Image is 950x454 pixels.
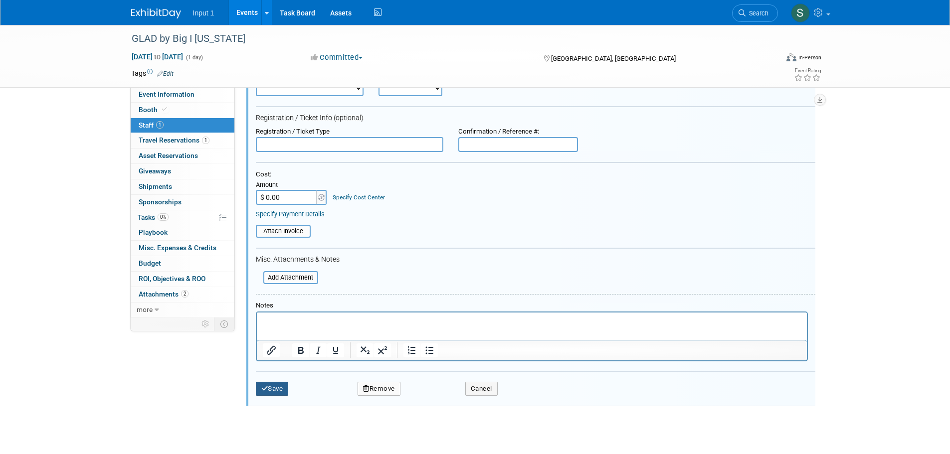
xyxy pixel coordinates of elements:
[791,3,810,22] img: Susan Stout
[421,343,438,357] button: Bullet list
[137,305,153,313] span: more
[131,118,234,133] a: Staff1
[131,68,174,78] td: Tags
[158,213,169,221] span: 0%
[139,290,189,298] span: Attachments
[131,241,234,256] a: Misc. Expenses & Credits
[256,170,815,179] div: Cost:
[403,343,420,357] button: Numbered list
[139,244,216,252] span: Misc. Expenses & Credits
[131,164,234,179] a: Giveaways
[307,52,367,63] button: Committed
[139,228,168,236] span: Playbook
[794,68,821,73] div: Event Rating
[193,9,214,17] span: Input 1
[786,53,796,61] img: Format-Inperson.png
[139,275,205,283] span: ROI, Objectives & ROO
[157,70,174,77] a: Edit
[139,106,169,114] span: Booth
[156,121,164,129] span: 1
[214,317,234,330] td: Toggle Event Tabs
[138,213,169,221] span: Tasks
[139,151,198,159] span: Asset Reservations
[292,343,309,357] button: Bold
[131,133,234,148] a: Travel Reservations1
[458,128,578,136] div: Confirmation / Reference #:
[256,382,289,396] button: Save
[732,4,778,22] a: Search
[256,255,815,264] div: Misc. Attachments & Notes
[357,343,374,357] button: Subscript
[131,103,234,118] a: Booth
[181,290,189,298] span: 2
[263,343,280,357] button: Insert/edit link
[139,136,209,144] span: Travel Reservations
[139,90,194,98] span: Event Information
[139,167,171,175] span: Giveaways
[131,87,234,102] a: Event Information
[256,302,808,310] div: Notes
[131,272,234,287] a: ROI, Objectives & ROO
[131,210,234,225] a: Tasks0%
[131,303,234,317] a: more
[798,54,821,61] div: In-Person
[202,137,209,144] span: 1
[128,30,763,48] div: GLAD by Big I [US_STATE]
[197,317,214,330] td: Personalize Event Tab Strip
[310,343,327,357] button: Italic
[139,259,161,267] span: Budget
[139,198,182,206] span: Sponsorships
[131,52,184,61] span: [DATE] [DATE]
[131,256,234,271] a: Budget
[256,128,443,136] div: Registration / Ticket Type
[374,343,391,357] button: Superscript
[131,225,234,240] a: Playbook
[256,114,815,123] div: Registration / Ticket Info (optional)
[551,55,676,62] span: [GEOGRAPHIC_DATA], [GEOGRAPHIC_DATA]
[153,53,162,61] span: to
[256,210,325,218] a: Specify Payment Details
[358,382,400,396] button: Remove
[185,54,203,61] span: (1 day)
[465,382,498,396] button: Cancel
[162,107,167,112] i: Booth reservation complete
[131,287,234,302] a: Attachments2
[131,195,234,210] a: Sponsorships
[333,194,385,201] a: Specify Cost Center
[719,52,822,67] div: Event Format
[256,181,328,190] div: Amount
[139,121,164,129] span: Staff
[327,343,344,357] button: Underline
[746,9,768,17] span: Search
[131,8,181,18] img: ExhibitDay
[139,182,172,190] span: Shipments
[131,149,234,163] a: Asset Reservations
[257,312,807,340] iframe: Rich Text Area
[131,179,234,194] a: Shipments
